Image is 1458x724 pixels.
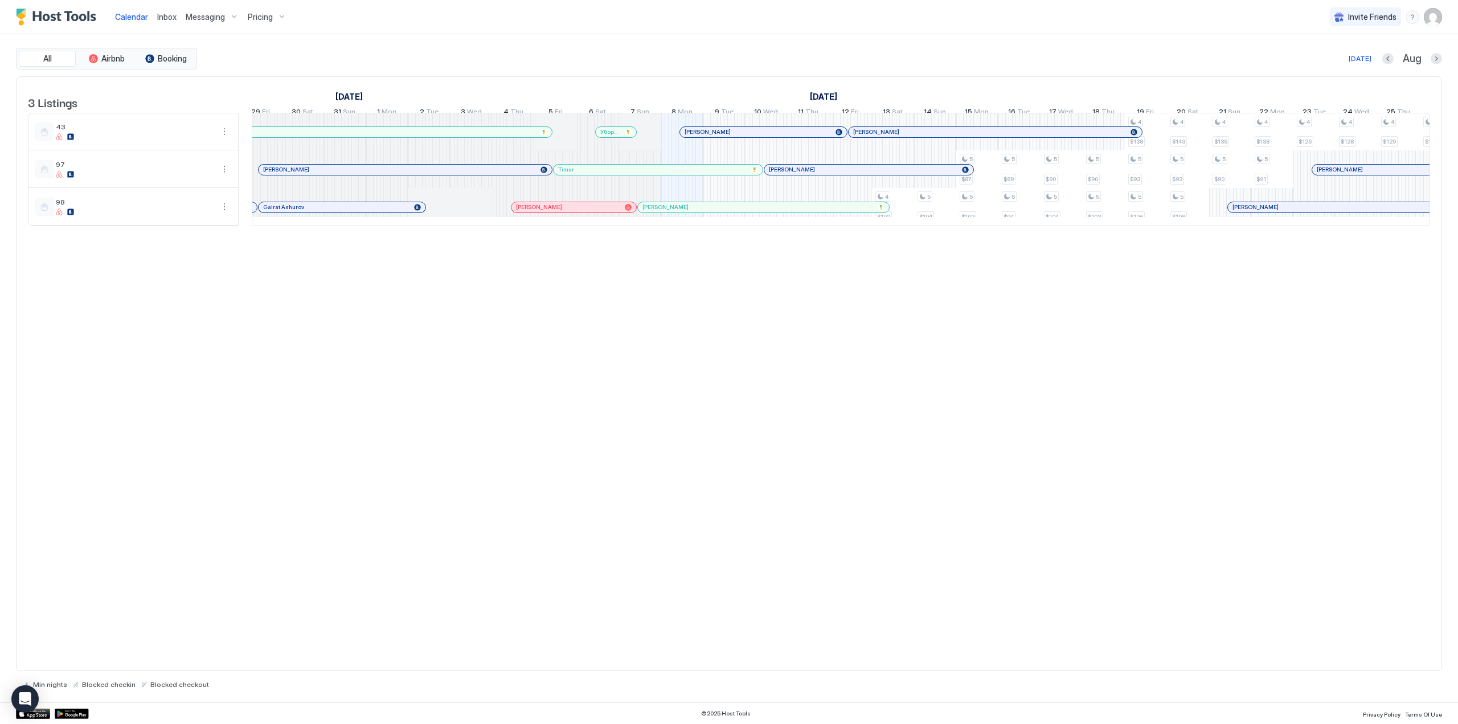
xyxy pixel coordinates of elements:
[1174,105,1201,121] a: September 20, 2025
[1431,53,1442,64] button: Next month
[1219,107,1226,119] span: 21
[1180,193,1183,201] span: 5
[586,105,609,121] a: September 6, 2025
[19,51,76,67] button: All
[558,166,574,173] span: Timur
[28,93,77,111] span: 3 Listings
[333,88,366,105] a: August 3, 2025
[1354,107,1369,119] span: Wed
[1216,105,1243,121] a: September 21, 2025
[1172,213,1185,220] span: $108
[853,128,899,136] span: [PERSON_NAME]
[763,107,778,119] span: Wed
[1232,203,1279,211] span: [PERSON_NAME]
[1264,156,1268,163] span: 5
[55,709,89,719] div: Google Play Store
[1343,107,1353,119] span: 24
[842,107,849,119] span: 12
[56,122,213,131] span: 43
[158,54,187,64] span: Booking
[1214,175,1224,183] span: $90
[1011,156,1015,163] span: 5
[1046,175,1056,183] span: $90
[671,107,676,119] span: 8
[458,105,485,121] a: September 3, 2025
[1397,107,1410,119] span: Thu
[1134,105,1157,121] a: September 19, 2025
[769,166,815,173] span: [PERSON_NAME]
[965,107,972,119] span: 15
[1382,53,1394,64] button: Previous month
[262,107,270,119] span: Fri
[374,105,399,121] a: September 1, 2025
[302,107,313,119] span: Sat
[292,107,301,119] span: 30
[343,107,355,119] span: Sun
[115,11,148,23] a: Calendar
[461,107,465,119] span: 3
[961,213,974,220] span: $102
[218,162,231,176] button: More options
[115,12,148,22] span: Calendar
[1307,118,1310,126] span: 4
[1146,107,1154,119] span: Fri
[467,107,482,119] span: Wed
[1259,107,1268,119] span: 22
[798,107,804,119] span: 11
[969,193,973,201] span: 5
[16,9,101,26] a: Host Tools Logo
[924,107,932,119] span: 14
[919,213,932,220] span: $104
[56,160,213,169] span: 97
[1340,105,1372,121] a: September 24, 2025
[795,105,821,121] a: September 11, 2025
[1004,213,1014,220] span: $94
[1222,118,1226,126] span: 4
[883,107,890,119] span: 13
[1092,107,1100,119] span: 18
[1228,107,1240,119] span: Sun
[1011,193,1015,201] span: 5
[927,193,931,201] span: 5
[218,200,231,214] button: More options
[263,166,309,173] span: [PERSON_NAME]
[157,11,177,23] a: Inbox
[892,107,903,119] span: Sat
[1349,54,1371,64] div: [DATE]
[1177,107,1186,119] span: 20
[715,107,719,119] span: 9
[503,107,509,119] span: 4
[248,12,273,22] span: Pricing
[1391,118,1394,126] span: 4
[1004,175,1014,183] span: $89
[1187,107,1198,119] span: Sat
[1425,138,1438,145] span: $128
[248,105,273,121] a: August 29, 2025
[839,105,862,121] a: September 12, 2025
[1138,118,1141,126] span: 4
[1130,138,1143,145] span: $138
[1008,107,1015,119] span: 16
[1349,118,1352,126] span: 4
[82,680,136,689] span: Blocked checkin
[1264,118,1268,126] span: 4
[555,107,563,119] span: Fri
[962,105,992,121] a: September 15, 2025
[1137,107,1144,119] span: 19
[1403,52,1422,66] span: Aug
[16,709,50,719] a: App Store
[1005,105,1033,121] a: September 16, 2025
[1405,707,1442,719] a: Terms Of Use
[1017,107,1030,119] span: Tue
[1096,193,1099,201] span: 5
[807,88,840,105] a: September 1, 2025
[1130,175,1140,183] span: $93
[546,105,566,121] a: September 5, 2025
[701,710,751,717] span: © 2025 Host Tools
[56,198,213,206] span: 98
[1386,107,1395,119] span: 25
[1058,107,1073,119] span: Wed
[186,12,225,22] span: Messaging
[548,107,553,119] span: 5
